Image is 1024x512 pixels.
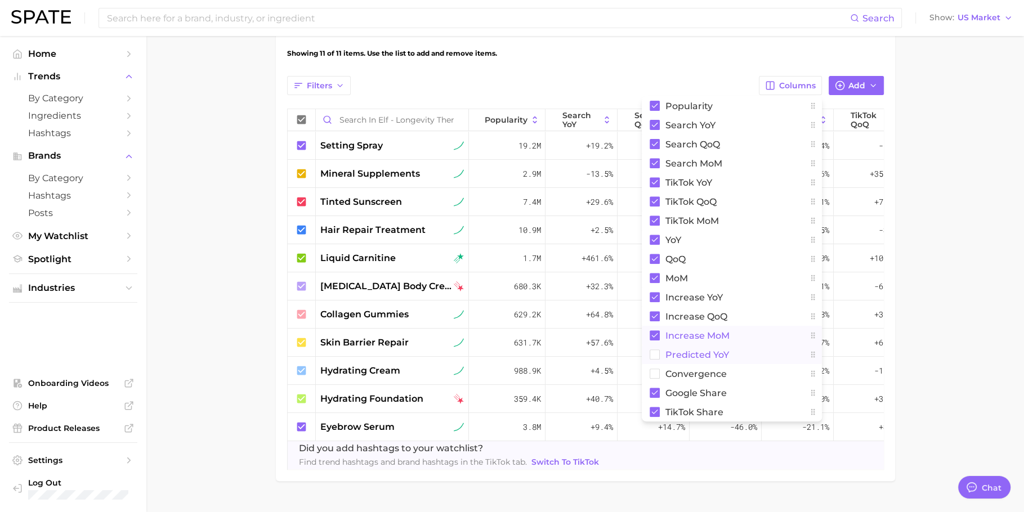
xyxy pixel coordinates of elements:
img: sustained riser [454,422,464,432]
span: Hashtags [28,190,118,201]
span: +64.8% [586,308,613,321]
a: Onboarding Videos [9,375,137,392]
span: Spotlight [28,254,118,264]
span: +32.3% [586,280,613,293]
span: Search QoQ [634,111,672,129]
span: Popularity [485,115,527,124]
a: Settings [9,452,137,469]
span: Search YoY [665,120,716,130]
span: Search QoQ [665,140,720,149]
span: MoM [665,273,688,283]
img: sustained riser [454,309,464,320]
span: TikTok YoY [665,178,712,187]
span: by Category [28,93,118,104]
a: Log out. Currently logged in with e-mail jenny.zeng@spate.nyc. [9,474,137,504]
img: falling star [454,281,464,291]
span: QoQ [665,254,686,264]
button: Brands [9,147,137,164]
span: Search MoM [665,159,722,168]
span: 988.9k [514,364,541,378]
span: -46.0% [730,420,757,434]
span: 3.8m [523,420,541,434]
span: Settings [28,455,118,465]
span: Brands [28,151,118,161]
span: Home [28,48,118,59]
span: Find trend hashtags and brand hashtags in the TikTok tab. [299,455,601,469]
span: 680.3k [514,280,541,293]
a: by Category [9,169,137,187]
span: +19.2% [586,139,613,152]
button: Search YoY [545,109,618,131]
button: Trends [9,68,137,85]
span: skin barrier repair [320,336,409,349]
span: convergence [665,369,727,379]
span: Onboarding Videos [28,378,118,388]
div: Columns [642,96,822,421]
span: 1.7m [523,251,541,265]
span: -3.3% [879,223,901,237]
span: [MEDICAL_DATA] body cream [320,280,451,293]
span: +31.1% [874,308,901,321]
button: Search QoQ [618,109,690,131]
span: 629.2k [514,308,541,321]
span: TikTok MoM [665,216,719,226]
span: YoY [665,235,681,245]
a: Hashtags [9,124,137,142]
span: Add [848,81,865,91]
span: My Watchlist [28,231,118,241]
span: Increase YoY [665,293,723,302]
img: sustained riser [454,197,464,207]
span: 2.9m [523,167,541,181]
span: +66.3% [874,336,901,349]
span: -13.5% [586,167,613,181]
div: Showing 11 of 11 items. Use the list to add and remove items. [287,38,884,69]
img: SPATE [11,10,71,24]
button: Popularity [469,109,545,131]
span: Switch to TikTok [531,457,599,467]
a: Help [9,397,137,414]
span: Increase MoM [665,331,730,340]
span: Increase QoQ [665,312,727,321]
span: Log Out [28,478,128,488]
span: +9.4% [591,420,613,434]
span: +3.5% [879,420,901,434]
button: Filters [287,76,351,95]
button: TikTok QoQ [834,109,906,131]
span: Columns [779,81,816,91]
span: 10.9m [518,223,541,237]
span: Google Share [665,388,727,398]
span: Did you add hashtags to your watchlist? [299,442,601,455]
span: Posts [28,208,118,218]
img: sustained riser [454,366,464,376]
input: Search here for a brand, industry, or ingredient [106,8,850,28]
span: +14.7% [658,420,685,434]
span: Search [862,13,895,24]
span: hair repair treatment [320,223,426,237]
img: rising star [454,253,464,263]
span: 631.7k [514,336,541,349]
span: Show [929,15,954,21]
img: falling star [454,394,464,404]
span: 359.4k [514,392,541,406]
span: hydrating foundation [320,392,423,406]
button: ShowUS Market [927,11,1016,25]
span: eyebrow serum [320,420,395,434]
a: Ingredients [9,107,137,124]
span: +350.2% [870,167,901,181]
span: Ingredients [28,110,118,121]
span: by Category [28,173,118,183]
span: Predicted YoY [665,350,729,360]
span: Product Releases [28,423,118,433]
a: Product Releases [9,420,137,437]
span: -65.0% [874,280,901,293]
span: TikTok QoQ [665,197,717,206]
button: Add [829,76,884,95]
span: Search YoY [562,111,600,129]
span: +2.5% [591,223,613,237]
span: Trends [28,71,118,82]
button: Columns [759,76,821,95]
span: Popularity [665,101,713,111]
span: US Market [958,15,1000,21]
span: Hashtags [28,128,118,138]
a: Home [9,45,137,62]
